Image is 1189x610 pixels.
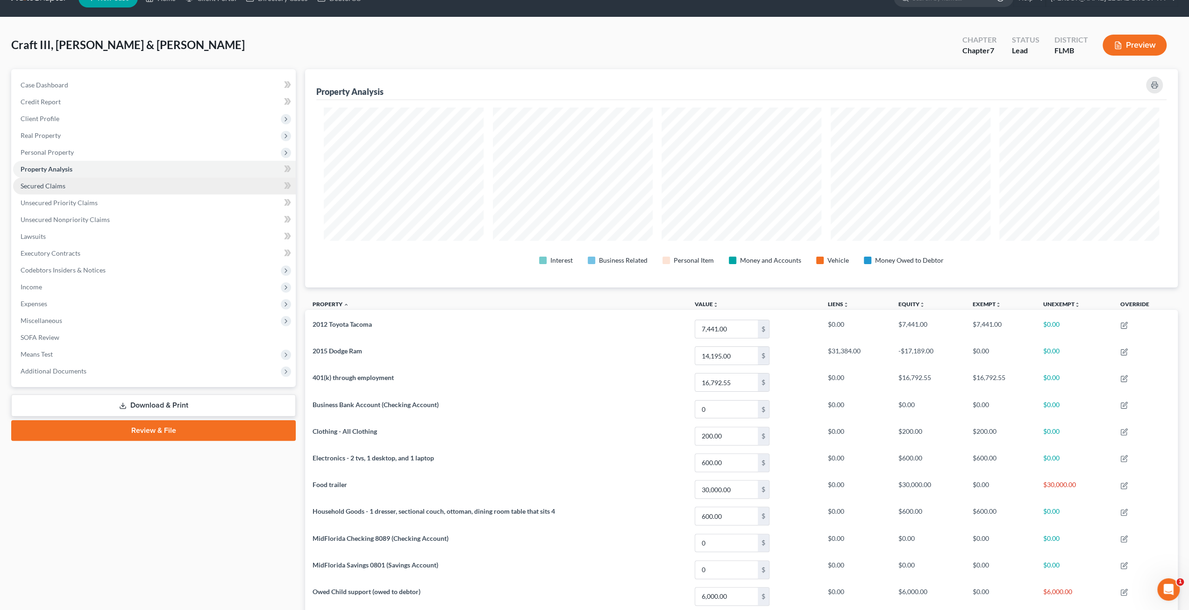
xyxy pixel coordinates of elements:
div: Money and Accounts [740,256,801,265]
td: $0.00 [820,556,890,583]
span: Means Test [21,350,53,358]
span: Executory Contracts [21,249,80,257]
div: $ [758,561,769,579]
i: unfold_more [713,302,719,308]
td: $200.00 [965,423,1036,449]
a: Review & File [11,420,296,441]
td: $0.00 [1036,343,1113,369]
div: Property Analysis [316,86,384,97]
td: $0.00 [1036,423,1113,449]
td: $0.00 [1036,396,1113,423]
th: Override [1113,295,1178,316]
a: Unsecured Nonpriority Claims [13,211,296,228]
a: Valueunfold_more [695,301,719,308]
td: $0.00 [820,476,890,502]
td: $30,000.00 [1036,476,1113,502]
td: $0.00 [965,343,1036,369]
a: Equityunfold_more [898,301,925,308]
span: SOFA Review [21,333,59,341]
td: $0.00 [820,530,890,556]
input: 0.00 [695,588,758,605]
span: MidFlorida Checking 8089 (Checking Account) [313,534,449,542]
a: Executory Contracts [13,245,296,262]
a: SOFA Review [13,329,296,346]
td: $600.00 [965,503,1036,530]
span: Client Profile [21,115,59,122]
span: 2012 Toyota Tacoma [313,320,372,328]
input: 0.00 [695,481,758,498]
span: Personal Property [21,148,74,156]
td: $0.00 [1036,530,1113,556]
span: Household Goods - 1 dresser, sectional couch, ottoman, dining room table that sits 4 [313,507,555,515]
i: unfold_more [996,302,1001,308]
span: Electronics - 2 tvs, 1 desktop, and 1 laptop [313,454,434,462]
td: $0.00 [820,583,890,610]
td: $0.00 [965,476,1036,502]
a: Download & Print [11,395,296,416]
span: Expenses [21,300,47,308]
div: Lead [1011,45,1039,56]
td: $7,441.00 [965,316,1036,342]
td: $0.00 [965,530,1036,556]
td: -$17,189.00 [891,343,965,369]
i: expand_less [343,302,349,308]
td: $0.00 [1036,556,1113,583]
td: $0.00 [965,556,1036,583]
input: 0.00 [695,347,758,365]
span: 1 [1176,578,1184,586]
td: $6,000.00 [1036,583,1113,610]
span: Food trailer [313,481,347,488]
td: $7,441.00 [891,316,965,342]
span: MidFlorida Savings 0801 (Savings Account) [313,561,438,569]
span: 2015 Dodge Ram [313,347,362,355]
a: Exemptunfold_more [973,301,1001,308]
input: 0.00 [695,454,758,472]
td: $16,792.55 [891,369,965,396]
span: Property Analysis [21,165,72,173]
div: $ [758,401,769,418]
div: $ [758,481,769,498]
td: $0.00 [1036,369,1113,396]
div: Status [1011,35,1039,45]
td: $0.00 [1036,503,1113,530]
span: Credit Report [21,98,61,106]
a: Liensunfold_more [827,301,848,308]
td: $0.00 [891,530,965,556]
td: $200.00 [891,423,965,449]
div: $ [758,454,769,472]
span: 7 [990,46,994,55]
td: $600.00 [891,449,965,476]
input: 0.00 [695,534,758,552]
div: Money Owed to Debtor [875,256,944,265]
div: $ [758,347,769,365]
td: $16,792.55 [965,369,1036,396]
div: $ [758,588,769,605]
span: Real Property [21,131,61,139]
a: Secured Claims [13,178,296,194]
i: unfold_more [919,302,925,308]
div: District [1054,35,1088,45]
td: $0.00 [891,556,965,583]
span: Unsecured Priority Claims [21,199,98,207]
span: Craft III, [PERSON_NAME] & [PERSON_NAME] [11,38,245,51]
td: $0.00 [820,369,890,396]
span: Clothing - All Clothing [313,427,377,435]
span: Unsecured Nonpriority Claims [21,215,110,223]
input: 0.00 [695,401,758,418]
input: 0.00 [695,507,758,525]
div: $ [758,320,769,338]
span: Codebtors Insiders & Notices [21,266,106,274]
span: Miscellaneous [21,316,62,324]
div: Chapter [962,35,997,45]
td: $0.00 [965,583,1036,610]
td: $31,384.00 [820,343,890,369]
a: Property Analysis [13,161,296,178]
div: FLMB [1054,45,1088,56]
td: $0.00 [891,396,965,423]
div: Vehicle [827,256,849,265]
iframe: Intercom live chat [1157,578,1180,601]
input: 0.00 [695,427,758,445]
td: $0.00 [820,396,890,423]
i: unfold_more [1075,302,1080,308]
td: $0.00 [965,396,1036,423]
